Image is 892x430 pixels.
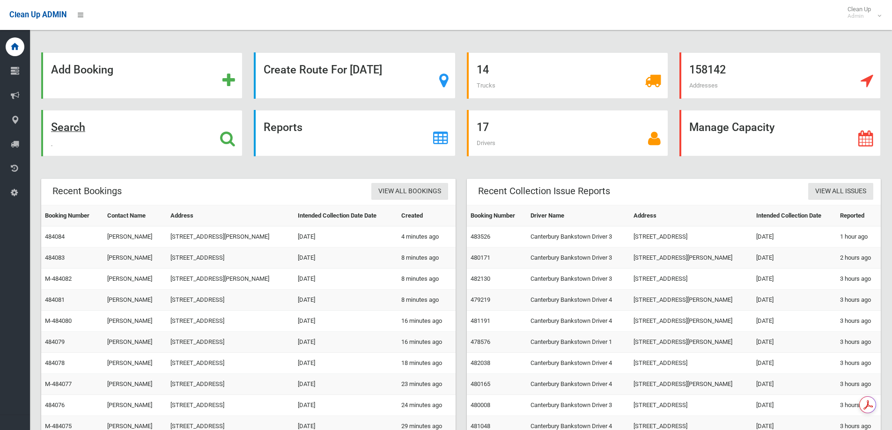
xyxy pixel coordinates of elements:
td: Canterbury Bankstown Driver 4 [527,374,630,395]
a: Add Booking [41,52,243,99]
th: Address [630,205,752,226]
a: 17 Drivers [467,110,668,156]
th: Address [167,205,294,226]
a: 481048 [471,423,490,430]
a: 484079 [45,338,65,345]
td: 3 hours ago [836,332,881,353]
span: Trucks [477,82,495,89]
a: 480165 [471,380,490,387]
td: [STREET_ADDRESS][PERSON_NAME] [630,290,752,311]
td: 8 minutes ago [398,290,456,311]
td: [DATE] [294,290,398,311]
td: [DATE] [752,311,836,332]
td: [STREET_ADDRESS][PERSON_NAME] [167,226,294,248]
td: Canterbury Bankstown Driver 4 [527,311,630,332]
a: 481191 [471,317,490,324]
th: Reported [836,205,881,226]
td: [PERSON_NAME] [103,248,166,269]
span: Clean Up [843,6,880,20]
td: [DATE] [752,226,836,248]
td: [DATE] [752,374,836,395]
td: [DATE] [752,395,836,416]
td: 3 hours ago [836,395,881,416]
td: [DATE] [752,290,836,311]
td: [DATE] [294,374,398,395]
strong: Reports [264,121,302,134]
a: 484076 [45,401,65,408]
a: 158142 Addresses [679,52,881,99]
a: 480008 [471,401,490,408]
strong: Search [51,121,85,134]
strong: Manage Capacity [689,121,774,134]
strong: Create Route For [DATE] [264,63,382,76]
td: [STREET_ADDRESS][PERSON_NAME] [630,248,752,269]
td: [DATE] [294,311,398,332]
td: 3 hours ago [836,311,881,332]
header: Recent Bookings [41,182,133,200]
td: [PERSON_NAME] [103,353,166,374]
td: [STREET_ADDRESS] [167,332,294,353]
td: [DATE] [752,248,836,269]
td: 3 hours ago [836,269,881,290]
td: [DATE] [294,353,398,374]
td: [PERSON_NAME] [103,226,166,248]
th: Intended Collection Date [752,205,836,226]
td: 18 minutes ago [398,353,456,374]
td: Canterbury Bankstown Driver 3 [527,269,630,290]
small: Admin [848,13,871,20]
td: Canterbury Bankstown Driver 4 [527,353,630,374]
td: 8 minutes ago [398,248,456,269]
a: 478576 [471,338,490,345]
td: [STREET_ADDRESS] [167,290,294,311]
a: M-484080 [45,317,72,324]
td: Canterbury Bankstown Driver 3 [527,395,630,416]
th: Driver Name [527,205,630,226]
td: [PERSON_NAME] [103,311,166,332]
th: Booking Number [467,205,527,226]
td: [STREET_ADDRESS] [167,395,294,416]
td: [PERSON_NAME] [103,332,166,353]
td: 3 hours ago [836,290,881,311]
td: 16 minutes ago [398,332,456,353]
td: Canterbury Bankstown Driver 4 [527,290,630,311]
span: Clean Up ADMIN [9,10,66,19]
td: 23 minutes ago [398,374,456,395]
strong: 14 [477,63,489,76]
td: [DATE] [294,226,398,248]
header: Recent Collection Issue Reports [467,182,621,200]
a: 484078 [45,359,65,366]
a: Search [41,110,243,156]
strong: 158142 [689,63,726,76]
td: [PERSON_NAME] [103,269,166,290]
td: [STREET_ADDRESS][PERSON_NAME] [630,374,752,395]
td: [STREET_ADDRESS] [630,353,752,374]
a: 484084 [45,233,65,240]
td: Canterbury Bankstown Driver 3 [527,226,630,248]
a: Reports [254,110,455,156]
td: [STREET_ADDRESS] [630,226,752,248]
td: [STREET_ADDRESS] [630,269,752,290]
td: 3 hours ago [836,374,881,395]
strong: 17 [477,121,489,134]
th: Created [398,205,456,226]
td: Canterbury Bankstown Driver 1 [527,332,630,353]
td: [STREET_ADDRESS][PERSON_NAME] [167,269,294,290]
td: Canterbury Bankstown Driver 3 [527,248,630,269]
td: [PERSON_NAME] [103,290,166,311]
td: [DATE] [294,395,398,416]
a: 484083 [45,254,65,261]
td: [STREET_ADDRESS] [630,395,752,416]
span: Addresses [689,82,718,89]
td: [DATE] [752,353,836,374]
td: 3 hours ago [836,353,881,374]
td: [DATE] [294,269,398,290]
a: View All Issues [808,183,873,200]
a: M-484077 [45,380,72,387]
a: Create Route For [DATE] [254,52,455,99]
a: 14 Trucks [467,52,668,99]
td: [DATE] [752,269,836,290]
td: 4 minutes ago [398,226,456,248]
th: Booking Number [41,205,103,226]
span: Drivers [477,139,495,146]
td: [DATE] [752,332,836,353]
